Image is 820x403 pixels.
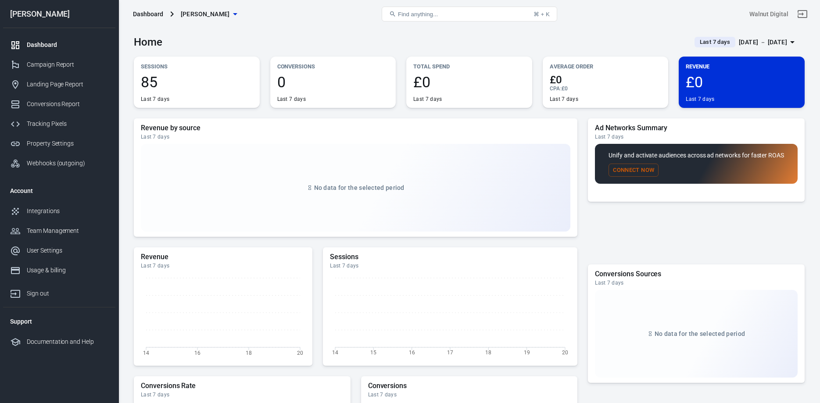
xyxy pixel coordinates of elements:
span: No data for the selected period [314,184,405,191]
a: Usage & billing [3,260,115,280]
button: Connect Now [609,164,659,177]
span: £0 [550,75,662,85]
h3: Home [134,36,162,48]
li: Account [3,180,115,201]
span: Find anything... [398,11,438,18]
button: [PERSON_NAME] [177,6,240,22]
div: Landing Page Report [27,80,108,89]
div: ⌘ + K [534,11,550,18]
tspan: 20 [562,350,568,356]
h5: Conversions Sources [595,270,798,278]
div: Last 7 days [141,133,570,140]
a: Sign out [792,4,813,25]
span: 85 [141,75,253,89]
p: Revenue [686,62,798,71]
a: Webhooks (outgoing) [3,153,115,173]
div: Integrations [27,207,108,216]
button: Find anything...⌘ + K [382,7,557,21]
h5: Conversions [368,382,571,390]
tspan: 16 [194,350,201,356]
a: Sign out [3,280,115,303]
div: Team Management [27,226,108,235]
tspan: 18 [486,350,492,356]
div: Last 7 days [141,96,169,103]
a: Landing Page Report [3,75,115,94]
div: Last 7 days [277,96,306,103]
span: £0 [562,86,568,92]
div: Dashboard [27,40,108,50]
tspan: 14 [143,350,149,356]
a: Property Settings [3,134,115,153]
tspan: 15 [371,350,377,356]
div: Conversions Report [27,100,108,109]
a: Tracking Pixels [3,114,115,134]
div: User Settings [27,246,108,255]
h5: Ad Networks Summary [595,124,798,132]
div: Usage & billing [27,266,108,275]
div: Last 7 days [368,391,571,398]
div: Webhooks (outgoing) [27,159,108,168]
button: Last 7 days[DATE] － [DATE] [688,35,805,50]
div: Last 7 days [330,262,570,269]
p: Sessions [141,62,253,71]
p: Unify and activate audiences across ad networks for faster ROAS [609,151,784,160]
div: Property Settings [27,139,108,148]
div: [PERSON_NAME] [3,10,115,18]
tspan: 14 [332,350,338,356]
div: Account id: 1itlNlHf [749,10,788,19]
h5: Revenue by source [141,124,570,132]
span: No data for the selected period [655,330,745,337]
div: Last 7 days [141,262,305,269]
div: [DATE] － [DATE] [739,37,787,48]
div: Campaign Report [27,60,108,69]
div: Last 7 days [550,96,578,103]
p: Average Order [550,62,662,71]
p: Total Spend [413,62,525,71]
span: CPA : [550,86,562,92]
div: Last 7 days [595,133,798,140]
a: Team Management [3,221,115,241]
h5: Conversions Rate [141,382,344,390]
tspan: 17 [447,350,453,356]
a: User Settings [3,241,115,260]
a: Campaign Report [3,55,115,75]
div: Last 7 days [595,279,798,286]
h5: Revenue [141,253,305,261]
h5: Sessions [330,253,570,261]
tspan: 19 [524,350,530,356]
span: £0 [413,75,525,89]
div: Dashboard [133,10,163,18]
a: Integrations [3,201,115,221]
a: Conversions Report [3,94,115,114]
p: Conversions [277,62,389,71]
tspan: 18 [246,350,252,356]
div: Last 7 days [141,391,344,398]
tspan: 20 [297,350,303,356]
span: £0 [686,75,798,89]
span: 0 [277,75,389,89]
a: Dashboard [3,35,115,55]
div: Sign out [27,289,108,298]
div: Documentation and Help [27,337,108,346]
div: Last 7 days [413,96,442,103]
li: Support [3,311,115,332]
div: Last 7 days [686,96,714,103]
tspan: 16 [409,350,415,356]
div: Tracking Pixels [27,119,108,128]
span: Last 7 days [696,38,734,46]
span: Chris Cole [181,9,230,20]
